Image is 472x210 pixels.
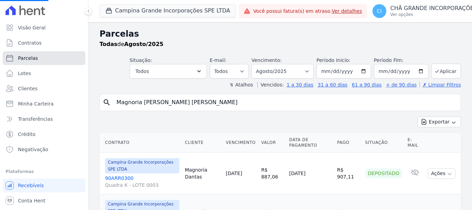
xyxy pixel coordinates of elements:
[105,175,179,189] a: 90ARR0300Quadra K - LOTE 0003
[103,98,111,107] i: search
[100,40,163,48] p: de
[334,153,362,194] td: R$ 907,11
[317,57,350,63] label: Período Inicío:
[105,182,179,189] span: Quadra K - LOTE 0003
[405,133,425,153] th: E-mail
[226,171,242,176] a: [DATE]
[3,51,85,65] a: Parcelas
[419,82,461,88] a: ✗ Limpar Filtros
[18,55,38,62] span: Parcelas
[3,21,85,35] a: Visão Geral
[287,82,313,88] a: 1 a 30 dias
[334,133,362,153] th: Pago
[286,153,334,194] td: [DATE]
[3,66,85,80] a: Lotes
[100,133,182,153] th: Contrato
[3,36,85,50] a: Contratos
[286,133,334,153] th: Data de Pagamento
[3,179,85,192] a: Recebíveis
[362,133,405,153] th: Situação
[18,116,53,122] span: Transferências
[252,57,282,63] label: Vencimento:
[428,168,455,179] button: Ações
[100,4,236,17] button: Campina Grande Incorporações SPE LTDA
[100,41,117,47] strong: Todas
[130,64,207,79] button: Todos
[3,143,85,156] a: Negativação
[112,95,458,109] input: Buscar por nome do lote ou do cliente
[18,85,37,92] span: Clientes
[3,97,85,111] a: Minha Carteira
[223,133,258,153] th: Vencimento
[318,82,347,88] a: 31 a 60 dias
[18,182,44,189] span: Recebíveis
[3,127,85,141] a: Crédito
[18,100,54,107] span: Minha Carteira
[210,57,227,63] label: E-mail:
[352,82,381,88] a: 61 a 90 dias
[3,194,85,208] a: Conta Hent
[18,146,48,153] span: Negativação
[3,112,85,126] a: Transferências
[365,168,402,178] div: Depositado
[431,64,461,79] button: Aplicar
[377,9,382,13] span: CI
[6,167,83,176] div: Plataformas
[258,153,286,194] td: R$ 887,06
[386,82,417,88] a: + de 90 dias
[130,57,152,63] label: Situação:
[100,28,461,40] h2: Parcelas
[18,70,31,77] span: Lotes
[18,131,36,138] span: Crédito
[374,57,428,64] label: Período Fim:
[257,82,284,88] label: Vencidos:
[124,41,163,47] strong: Agosto/2025
[182,153,223,194] td: Magnoria Dantas
[3,82,85,95] a: Clientes
[18,39,41,46] span: Contratos
[258,133,286,153] th: Valor
[135,67,149,75] span: Todos
[229,82,253,88] label: ↯ Atalhos
[332,8,362,14] a: Ver detalhes
[253,8,362,15] span: Você possui fatura(s) em atraso.
[18,197,45,204] span: Conta Hent
[18,24,46,31] span: Visão Geral
[105,158,179,173] span: Campina Grande Incorporações SPE LTDA
[182,133,223,153] th: Cliente
[417,117,461,127] button: Exportar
